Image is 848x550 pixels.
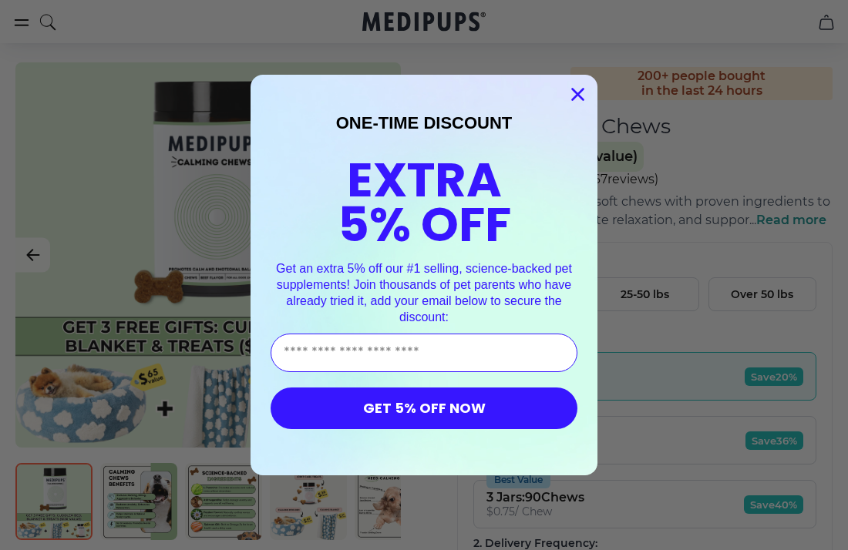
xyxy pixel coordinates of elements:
button: Close dialog [564,81,591,108]
span: EXTRA [347,146,502,213]
span: 5% OFF [338,191,511,258]
span: Get an extra 5% off our #1 selling, science-backed pet supplements! Join thousands of pet parents... [276,262,572,323]
button: GET 5% OFF NOW [271,387,577,429]
span: ONE-TIME DISCOUNT [336,113,513,132]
